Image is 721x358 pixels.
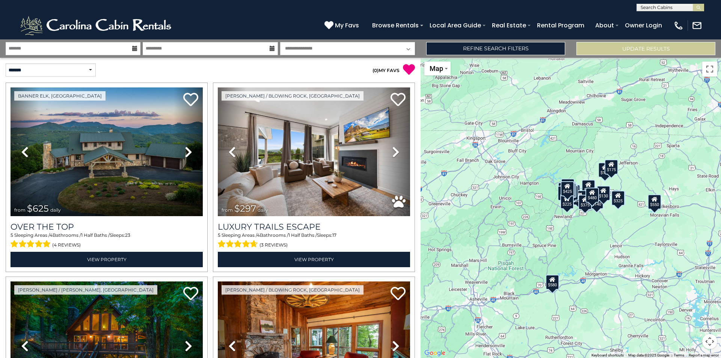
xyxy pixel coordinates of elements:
[374,68,377,73] span: 0
[373,68,379,73] span: ( )
[183,286,198,302] a: Add to favorites
[628,353,669,357] span: Map data ©2025 Google
[391,286,406,302] a: Add to favorites
[27,203,49,214] span: $625
[218,232,220,238] span: 5
[81,232,110,238] span: 1 Half Baths /
[14,207,26,213] span: from
[426,19,485,32] a: Local Area Guide
[222,285,364,295] a: [PERSON_NAME] / Blowing Rock, [GEOGRAPHIC_DATA]
[674,353,684,357] a: Terms (opens in new tab)
[546,275,559,290] div: $580
[391,92,406,108] a: Add to favorites
[621,19,666,32] a: Owner Login
[234,203,256,214] span: $297
[560,194,574,209] div: $225
[52,240,81,250] span: (4 reviews)
[222,91,364,101] a: [PERSON_NAME] / Blowing Rock, [GEOGRAPHIC_DATA]
[218,222,410,232] a: Luxury Trails Escape
[324,21,361,30] a: My Favs
[218,87,410,216] img: thumbnail_168695581.jpeg
[558,186,571,201] div: $230
[591,19,618,32] a: About
[19,14,175,37] img: White-1-2.png
[611,191,625,206] div: $325
[258,207,268,213] span: daily
[11,87,203,216] img: thumbnail_167153549.jpeg
[582,180,595,195] div: $349
[422,348,447,358] a: Open this area in Google Maps (opens a new window)
[597,186,610,201] div: $130
[426,42,565,55] a: Refine Search Filters
[422,348,447,358] img: Google
[222,207,233,213] span: from
[430,65,443,72] span: Map
[373,68,400,73] a: (0)MY FAVS
[424,62,451,75] button: Change map style
[332,232,336,238] span: 17
[218,232,410,250] div: Sleeping Areas / Bathrooms / Sleeps:
[578,195,592,210] div: $375
[11,252,203,267] a: View Property
[11,222,203,232] a: Over The Top
[14,285,157,295] a: [PERSON_NAME] / [PERSON_NAME], [GEOGRAPHIC_DATA]
[702,334,717,349] button: Map camera controls
[605,159,618,174] div: $175
[573,190,587,205] div: $230
[14,91,106,101] a: Banner Elk, [GEOGRAPHIC_DATA]
[368,19,422,32] a: Browse Rentals
[689,353,719,357] a: Report a map error
[50,232,53,238] span: 4
[11,232,13,238] span: 5
[598,162,612,177] div: $175
[591,353,624,358] button: Keyboard shortcuts
[648,194,661,209] div: $550
[183,92,198,108] a: Add to favorites
[125,232,130,238] span: 23
[585,188,599,203] div: $480
[335,21,359,30] span: My Favs
[692,20,702,31] img: mail-regular-white.png
[673,20,684,31] img: phone-regular-white.png
[488,19,530,32] a: Real Estate
[257,232,260,238] span: 4
[218,252,410,267] a: View Property
[50,207,61,213] span: daily
[288,232,317,238] span: 1 Half Baths /
[576,42,715,55] button: Update Results
[11,232,203,250] div: Sleeping Areas / Bathrooms / Sleeps:
[702,62,717,77] button: Toggle fullscreen view
[259,240,288,250] span: (3 reviews)
[561,181,574,196] div: $425
[533,19,588,32] a: Rental Program
[561,179,575,194] div: $125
